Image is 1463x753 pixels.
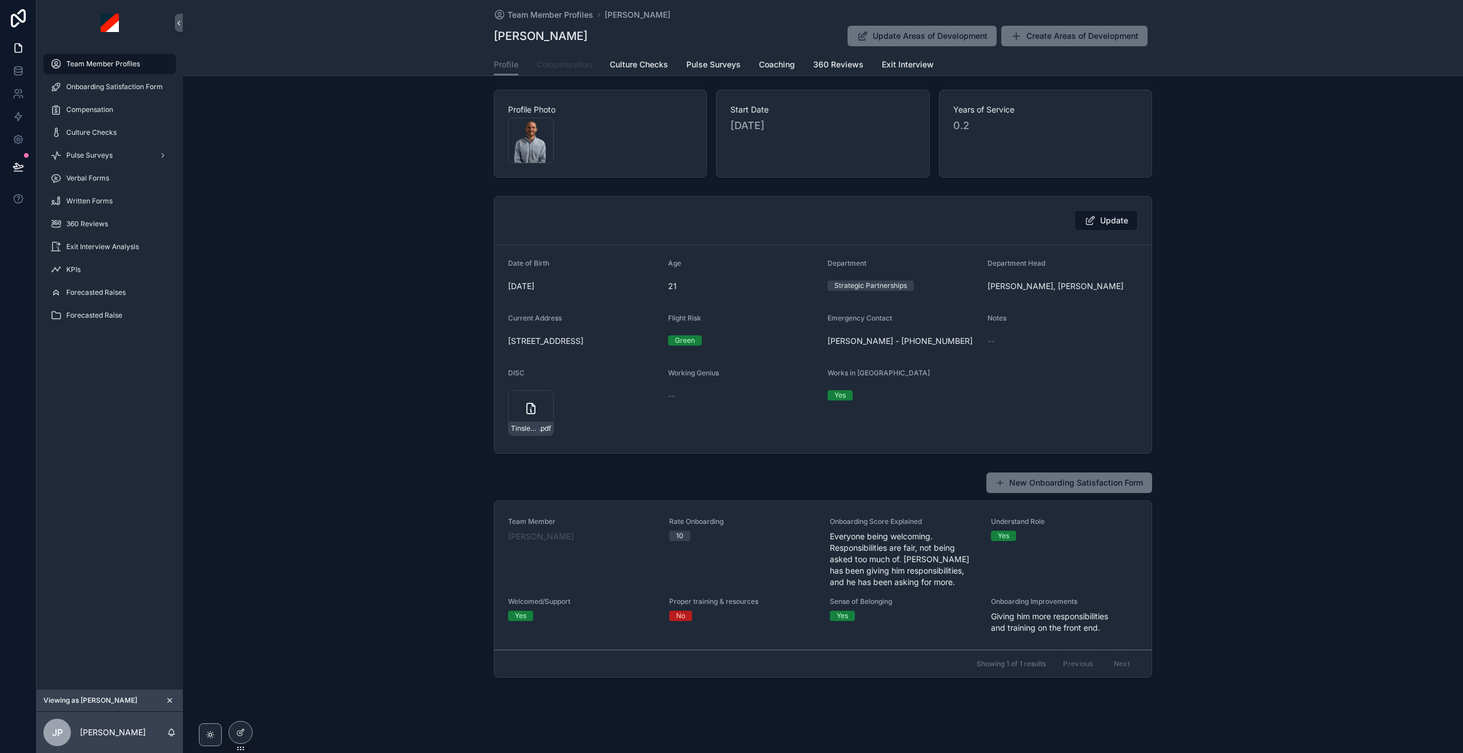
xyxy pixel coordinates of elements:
[66,59,140,69] span: Team Member Profiles
[66,242,139,251] span: Exit Interview Analysis
[80,727,146,738] p: [PERSON_NAME]
[508,281,659,292] span: [DATE]
[52,726,63,739] span: JP
[986,472,1152,493] button: New Onboarding Satisfaction Form
[882,59,934,70] span: Exit Interview
[508,104,693,115] span: Profile Photo
[834,281,907,291] div: Strategic Partnerships
[508,597,655,606] span: Welcomed/Support
[988,259,1045,267] span: Department Head
[43,191,176,211] a: Written Forms
[998,531,1009,541] div: Yes
[43,168,176,189] a: Verbal Forms
[830,531,977,588] span: Everyone being welcoming. Responsibilities are fair, not being asked too much of. [PERSON_NAME] h...
[988,335,994,347] span: --
[494,28,587,44] h1: [PERSON_NAME]
[668,259,681,267] span: Age
[953,118,1138,134] span: 0.2
[508,369,525,377] span: DISC
[830,597,977,606] span: Sense of Belonging
[66,174,109,183] span: Verbal Forms
[759,54,795,77] a: Coaching
[43,696,137,705] span: Viewing as [PERSON_NAME]
[668,314,701,322] span: Flight Risk
[508,335,659,347] span: [STREET_ADDRESS]
[494,9,593,21] a: Team Member Profiles
[494,59,518,70] span: Profile
[991,597,1138,606] span: Onboarding Improvements
[1100,215,1128,226] span: Update
[813,54,864,77] a: 360 Reviews
[977,659,1046,668] span: Showing 1 of 1 results
[759,59,795,70] span: Coaching
[828,369,930,377] span: Works in [GEOGRAPHIC_DATA]
[669,597,817,606] span: Proper training & resources
[508,517,655,526] span: Team Member
[730,104,915,115] span: Start Date
[66,219,108,229] span: 360 Reviews
[537,59,591,70] span: Compensation
[43,237,176,257] a: Exit Interview Analysis
[991,611,1138,634] span: Giving him more responsibilities and training on the front end.
[605,9,670,21] a: [PERSON_NAME]
[508,531,574,542] a: [PERSON_NAME]
[101,14,119,32] img: App logo
[66,128,117,137] span: Culture Checks
[675,335,695,346] div: Green
[539,424,551,433] span: .pdf
[834,390,846,400] div: Yes
[43,214,176,234] a: 360 Reviews
[988,281,1138,292] span: [PERSON_NAME], [PERSON_NAME]
[668,369,719,377] span: Working Genius
[66,197,113,206] span: Written Forms
[837,611,848,621] div: Yes
[610,59,668,70] span: Culture Checks
[43,282,176,303] a: Forecasted Raises
[511,424,539,433] span: Tinsley_Abel_TriDNA2exec_46495066usCOLE-ff7
[37,46,183,341] div: scrollable content
[988,314,1006,322] span: Notes
[873,30,988,42] span: Update Areas of Development
[43,305,176,326] a: Forecasted Raise
[828,259,866,267] span: Department
[43,122,176,143] a: Culture Checks
[813,59,864,70] span: 360 Reviews
[508,314,562,322] span: Current Address
[686,54,741,77] a: Pulse Surveys
[668,281,819,292] span: 21
[43,99,176,120] a: Compensation
[1026,30,1138,42] span: Create Areas of Development
[953,104,1138,115] span: Years of Service
[676,611,685,621] div: No
[1074,210,1138,231] button: Update
[507,9,593,21] span: Team Member Profiles
[43,77,176,97] a: Onboarding Satisfaction Form
[830,517,977,526] span: Onboarding Score Explained
[66,311,122,320] span: Forecasted Raise
[537,54,591,77] a: Compensation
[66,151,113,160] span: Pulse Surveys
[43,54,176,74] a: Team Member Profiles
[610,54,668,77] a: Culture Checks
[494,501,1152,650] a: Team Member[PERSON_NAME]Rate Onboarding10Onboarding Score ExplainedEveryone being welcoming. Resp...
[508,259,549,267] span: Date of Birth
[43,259,176,280] a: KPIs
[991,517,1138,526] span: Understand Role
[43,145,176,166] a: Pulse Surveys
[686,59,741,70] span: Pulse Surveys
[494,54,518,76] a: Profile
[1001,26,1148,46] button: Create Areas of Development
[66,105,113,114] span: Compensation
[882,54,934,77] a: Exit Interview
[669,517,817,526] span: Rate Onboarding
[66,82,163,91] span: Onboarding Satisfaction Form
[730,118,915,134] span: [DATE]
[676,531,683,541] div: 10
[515,611,526,621] div: Yes
[828,335,978,347] span: [PERSON_NAME] - [PHONE_NUMBER]
[828,314,892,322] span: Emergency Contact
[848,26,997,46] button: Update Areas of Development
